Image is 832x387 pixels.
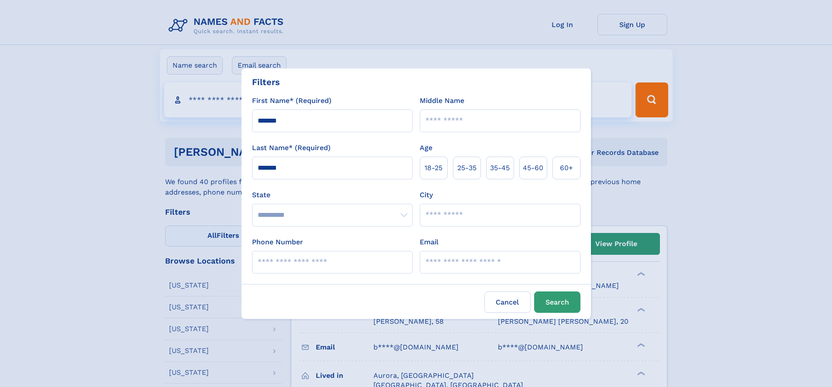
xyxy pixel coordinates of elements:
[534,291,580,313] button: Search
[252,237,303,247] label: Phone Number
[420,190,433,200] label: City
[420,143,432,153] label: Age
[457,163,476,173] span: 25‑35
[252,143,331,153] label: Last Name* (Required)
[420,237,438,247] label: Email
[523,163,543,173] span: 45‑60
[425,163,442,173] span: 18‑25
[484,291,531,313] label: Cancel
[560,163,573,173] span: 60+
[420,96,464,106] label: Middle Name
[252,96,331,106] label: First Name* (Required)
[252,75,280,89] div: Filters
[252,190,413,200] label: State
[490,163,510,173] span: 35‑45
